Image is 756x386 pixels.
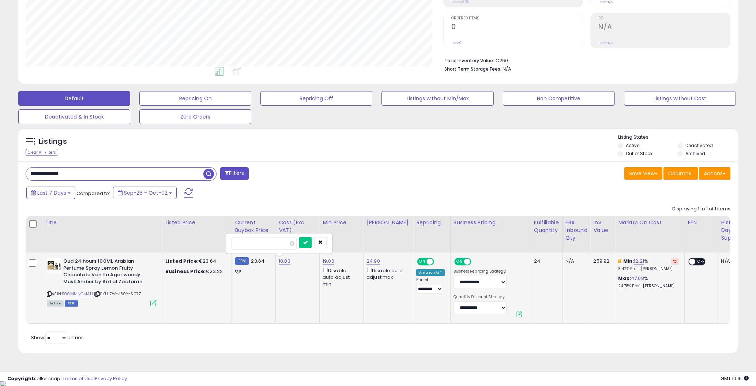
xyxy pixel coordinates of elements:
button: Default [18,91,130,106]
button: Repricing On [139,91,251,106]
b: Min: [623,258,634,265]
small: Prev: 0 [451,41,462,45]
small: FBM [235,257,249,265]
button: Repricing Off [260,91,372,106]
span: Last 7 Days [37,189,66,196]
div: Amazon AI * [416,269,445,276]
span: N/A [503,65,511,72]
b: Listed Price: [165,258,199,265]
label: Active [626,142,639,149]
h5: Listings [39,136,67,147]
b: Max: [618,275,631,282]
div: Title [45,219,159,226]
a: 47.08 [631,275,644,282]
span: Sep-26 - Oct-02 [124,189,168,196]
div: Displaying 1 to 1 of 1 items [672,206,730,213]
span: 2025-10-10 10:15 GMT [721,375,749,382]
button: Zero Orders [139,109,251,124]
div: Inv. value [593,219,612,234]
label: Quantity Discount Strategy: [454,295,507,300]
a: 10.83 [279,258,290,265]
div: Cost (Exc. VAT) [279,219,316,234]
span: | SKU: 7W-J30Y-S07Z [94,291,141,297]
div: Clear All Filters [26,149,58,156]
b: Business Price: [165,268,206,275]
div: seller snap | | [7,375,127,382]
button: Non Competitive [503,91,615,106]
span: Columns [668,170,691,177]
div: % [618,258,679,271]
small: Prev: N/A [598,41,613,45]
div: Markup on Cost [618,219,681,226]
div: Current Buybox Price [235,219,272,234]
a: 19.00 [323,258,334,265]
span: OFF [470,259,482,265]
th: The percentage added to the cost of goods (COGS) that forms the calculator for Min & Max prices. [615,216,685,252]
b: Oud 24 hours 100ML Arabian Perfume Spray Lemon Fruity Chocolate Vanilla Agar woody Musk Amber by ... [63,258,152,287]
div: Disable auto adjust min [323,266,358,288]
b: Short Term Storage Fees: [444,66,501,72]
div: 24 [534,258,557,265]
div: €23.22 [165,268,226,275]
a: Privacy Policy [95,375,127,382]
span: Show: entries [31,334,84,341]
span: OFF [696,259,707,265]
a: B00MMNGMAU [62,291,93,297]
button: Actions [699,167,730,180]
label: Archived [685,150,705,157]
label: Out of Stock [626,150,652,157]
label: Business Repricing Strategy: [454,269,507,274]
h2: 0 [451,23,583,33]
div: €23.64 [165,258,226,265]
span: OFF [433,259,445,265]
a: 24.90 [366,258,380,265]
div: N/A [721,258,745,265]
button: Deactivated & In Stock [18,109,130,124]
span: ON [455,259,464,265]
div: % [618,275,679,289]
button: Columns [663,167,698,180]
h2: N/A [598,23,730,33]
button: Filters [220,167,249,180]
span: All listings currently available for purchase on Amazon [47,300,64,307]
span: ROI [598,16,730,20]
div: Historical Days Of Supply [721,219,748,242]
a: Terms of Use [63,375,94,382]
button: Last 7 Days [26,187,75,199]
div: Listed Price [165,219,229,226]
img: 51O85btMKNL._SL40_.jpg [47,258,61,273]
p: 24.78% Profit [PERSON_NAME] [618,284,679,289]
b: Total Inventory Value: [444,57,494,64]
p: Listing States: [618,134,738,141]
div: EFN [688,219,715,226]
div: Min Price [323,219,360,226]
span: ON [418,259,427,265]
span: Compared to: [76,190,110,197]
div: Disable auto adjust max [366,266,407,281]
div: N/A [565,258,585,265]
label: Deactivated [685,142,713,149]
span: Ordered Items [451,16,583,20]
button: Save View [624,167,662,180]
span: FBM [65,300,78,307]
a: 12.21 [634,258,644,265]
div: Preset: [416,277,445,294]
div: Repricing [416,219,447,226]
div: Business Pricing [454,219,528,226]
strong: Copyright [7,375,34,382]
button: Listings without Min/Max [381,91,493,106]
button: Listings without Cost [624,91,736,106]
div: 259.92 [593,258,609,265]
div: [PERSON_NAME] [366,219,410,226]
div: Fulfillable Quantity [534,219,559,234]
div: FBA inbound Qty [565,219,587,242]
li: €260 [444,56,725,64]
button: Sep-26 - Oct-02 [113,187,177,199]
div: ASIN: [47,258,157,306]
p: 8.42% Profit [PERSON_NAME] [618,266,679,271]
span: 23.64 [251,258,264,265]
